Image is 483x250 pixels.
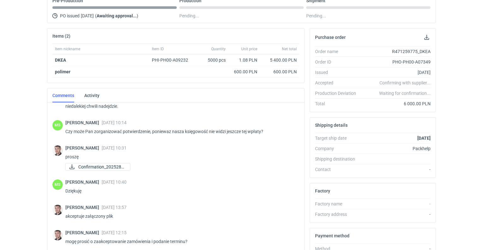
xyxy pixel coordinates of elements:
[379,90,431,96] em: Waiting for confirmation...
[65,153,294,161] p: proszę
[65,163,130,171] a: Confirmation_2025280...
[55,69,70,74] strong: polimer
[55,58,66,63] strong: DKEA
[231,57,257,63] div: 1.08 PLN
[52,34,70,39] h2: Items (2)
[262,57,297,63] div: 5 400.00 PLN
[315,166,361,173] div: Contact
[361,145,431,152] div: Packhelp
[102,180,127,185] span: [DATE] 10:40
[102,145,127,150] span: [DATE] 10:31
[361,48,431,55] div: R471259775_DKEA
[315,59,361,65] div: Order ID
[65,128,294,135] p: Czy może Pan zorganizować potwierdzenie, poniewaz nasza księgowość nie widzi jeszcze tej wpłaty?
[55,46,80,52] span: Item nickname
[231,69,257,75] div: 600.00 PLN
[315,156,361,162] div: Shipping destination
[65,145,102,150] span: [PERSON_NAME]
[84,88,99,102] a: Activity
[315,145,361,152] div: Company
[52,205,63,215] img: Maciej Sikora
[65,163,128,171] div: Confirmation_202528064001484273.pdf
[211,46,226,52] span: Quantity
[361,59,431,65] div: PHO-PH00-A07349
[315,101,361,107] div: Total
[152,57,194,63] div: PHI-PH00-A09232
[95,13,97,18] span: (
[306,12,431,20] div: Pending...
[97,13,137,18] strong: Awaiting approval...
[361,211,431,217] div: -
[315,80,361,86] div: Accepted
[52,88,74,102] a: Comments
[315,211,361,217] div: Factory address
[65,212,294,220] p: akceptuje załączony plik
[102,230,127,235] span: [DATE] 12:15
[52,230,63,241] img: Maciej Sikora
[52,12,177,20] div: PO issued
[65,238,294,245] p: mogę prosić o zaakceptowanie zamówienia i podanie terminu?
[197,54,228,66] div: 5000 pcs
[361,201,431,207] div: -
[379,80,431,85] em: Confirming with supplier...
[315,188,330,193] h2: Factory
[65,120,102,125] span: [PERSON_NAME]
[282,46,297,52] span: Net total
[65,180,102,185] span: [PERSON_NAME]
[65,230,102,235] span: [PERSON_NAME]
[417,136,431,141] strong: [DATE]
[102,120,127,125] span: [DATE] 10:14
[65,205,102,210] span: [PERSON_NAME]
[78,163,125,170] span: Confirmation_2025280...
[52,180,63,190] figcaption: MS
[81,12,94,20] span: [DATE]
[315,90,361,96] div: Production Deviation
[315,35,346,40] h2: Purchase order
[52,120,63,131] div: Magdalena Szumiło
[315,201,361,207] div: Factory name
[315,233,349,238] h2: Payment method
[152,46,164,52] span: Item ID
[102,205,127,210] span: [DATE] 13:57
[179,12,199,20] span: Pending...
[315,123,348,128] h2: Shipping details
[361,166,431,173] div: -
[52,120,63,131] figcaption: MS
[361,101,431,107] div: 6 000.00 PLN
[52,180,63,190] div: Magdalena Szumiło
[241,46,257,52] span: Unit price
[65,187,294,195] p: Dziękuję
[315,48,361,55] div: Order name
[137,13,138,18] span: )
[262,69,297,75] div: 600.00 PLN
[423,34,431,41] button: Download PO
[315,135,361,141] div: Target ship date
[361,69,431,76] div: [DATE]
[315,69,361,76] div: Issued
[52,145,63,156] img: Maciej Sikora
